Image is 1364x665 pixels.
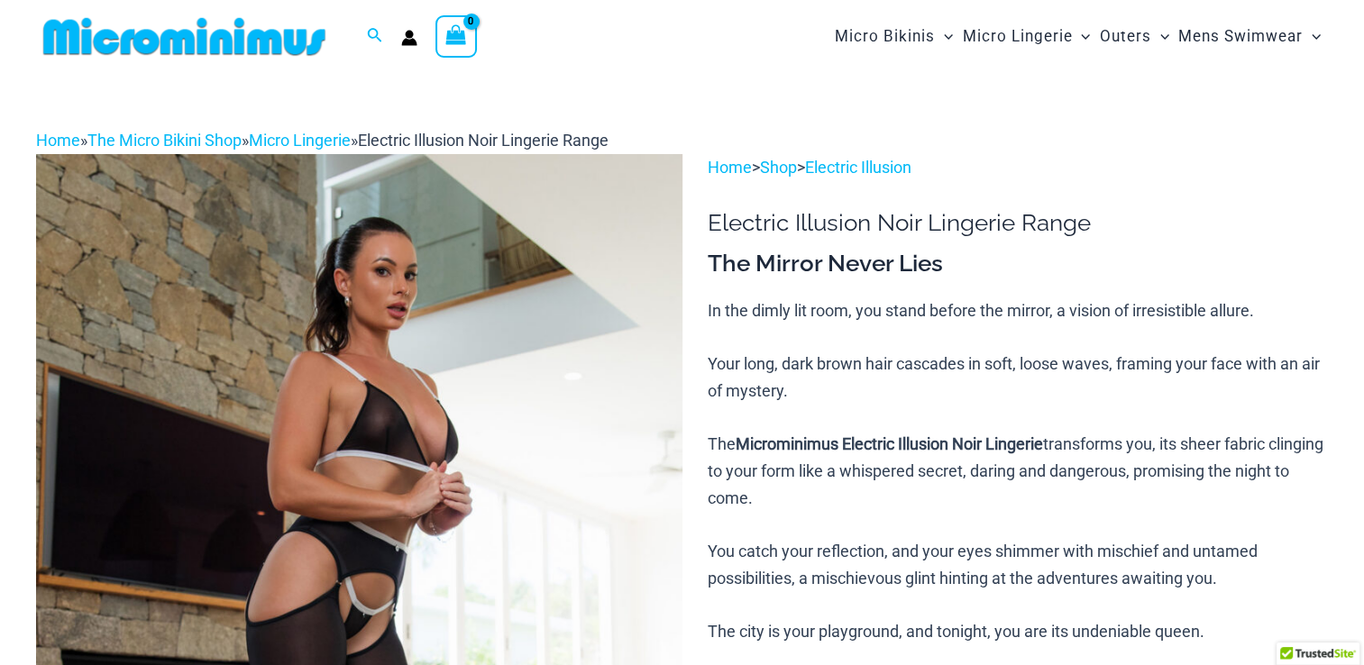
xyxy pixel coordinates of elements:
[249,131,351,150] a: Micro Lingerie
[962,14,1072,59] span: Micro Lingerie
[36,131,80,150] a: Home
[708,158,752,177] a: Home
[760,158,797,177] a: Shop
[1151,14,1169,59] span: Menu Toggle
[736,434,1043,453] b: Microminimus Electric Illusion Noir Lingerie
[1178,14,1303,59] span: Mens Swimwear
[708,154,1328,181] p: > >
[805,158,911,177] a: Electric Illusion
[367,25,383,48] a: Search icon link
[957,9,1094,64] a: Micro LingerieMenu ToggleMenu Toggle
[708,249,1328,279] h3: The Mirror Never Lies
[1174,9,1325,64] a: Mens SwimwearMenu ToggleMenu Toggle
[36,131,609,150] span: » » »
[87,131,242,150] a: The Micro Bikini Shop
[435,15,477,57] a: View Shopping Cart, empty
[1095,9,1174,64] a: OutersMenu ToggleMenu Toggle
[1100,14,1151,59] span: Outers
[401,30,417,46] a: Account icon link
[835,14,935,59] span: Micro Bikinis
[1072,14,1090,59] span: Menu Toggle
[36,16,333,57] img: MM SHOP LOGO FLAT
[358,131,609,150] span: Electric Illusion Noir Lingerie Range
[708,209,1328,237] h1: Electric Illusion Noir Lingerie Range
[828,6,1328,67] nav: Site Navigation
[1303,14,1321,59] span: Menu Toggle
[935,14,953,59] span: Menu Toggle
[830,9,957,64] a: Micro BikinisMenu ToggleMenu Toggle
